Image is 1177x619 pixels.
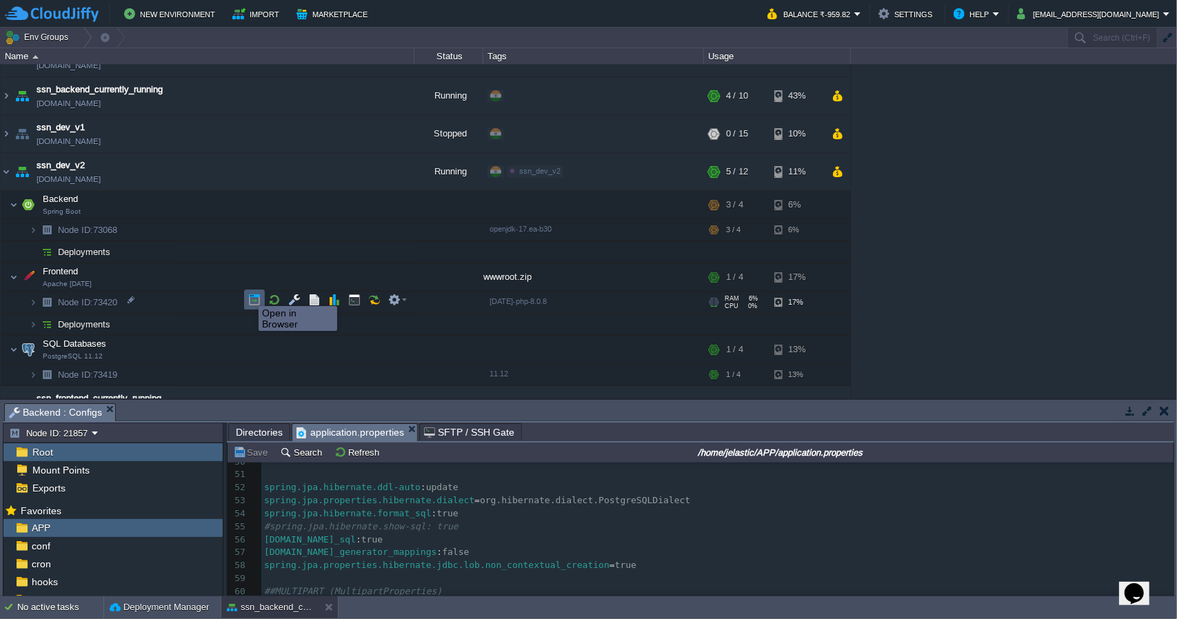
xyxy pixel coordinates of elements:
[774,219,819,241] div: 6%
[37,121,85,134] span: ssn_dev_v1
[296,6,372,22] button: Marketplace
[57,246,112,258] span: Deployments
[37,364,57,385] img: AMDAwAAAACH5BAEAAAAALAAAAAABAAEAAAICRAEAOw==
[12,386,32,423] img: AMDAwAAAACH5BAEAAAAALAAAAAABAAEAAAICRAEAOw==
[37,159,85,172] a: ssn_dev_v2
[29,364,37,385] img: AMDAwAAAACH5BAEAAAAALAAAAAABAAEAAAICRAEAOw==
[1,77,12,114] img: AMDAwAAAACH5BAEAAAAALAAAAAABAAEAAAICRAEAOw==
[58,297,93,307] span: Node ID:
[110,600,209,614] button: Deployment Manager
[228,546,249,559] div: 57
[29,540,52,552] a: conf
[19,191,38,219] img: AMDAwAAAACH5BAEAAAAALAAAAAABAAEAAAICRAEAOw==
[264,534,356,545] span: [DOMAIN_NAME]_sql
[1,115,12,152] img: AMDAwAAAACH5BAEAAAAALAAAAAABAAEAAAICRAEAOw==
[726,336,743,363] div: 1 / 4
[29,219,37,241] img: AMDAwAAAACH5BAEAAAAALAAAAAABAAEAAAICRAEAOw==
[228,534,249,547] div: 56
[19,263,38,291] img: AMDAwAAAACH5BAEAAAAALAAAAAABAAEAAAICRAEAOw==
[726,386,743,423] div: 1 / 4
[12,77,32,114] img: AMDAwAAAACH5BAEAAAAALAAAAAABAAEAAAICRAEAOw==
[490,297,547,305] span: [DATE]-php-8.0.8
[484,48,703,64] div: Tags
[228,559,249,572] div: 58
[227,600,314,614] button: ssn_backend_currently_running
[490,225,552,233] span: openjdk-17.ea-b30
[57,224,119,236] a: Node ID:73068
[264,521,459,531] span: #spring.jpa.hibernate.show-sql: true
[10,336,18,363] img: AMDAwAAAACH5BAEAAAAALAAAAAABAAEAAAICRAEAOw==
[1,153,12,190] img: AMDAwAAAACH5BAEAAAAALAAAAAABAAEAAAICRAEAOw==
[29,292,37,313] img: AMDAwAAAACH5BAEAAAAALAAAAAABAAEAAAICRAEAOw==
[415,48,483,64] div: Status
[424,424,514,440] span: SFTP / SSH Gate
[37,134,101,148] a: [DOMAIN_NAME]
[57,369,119,380] span: 73419
[228,507,249,520] div: 54
[432,508,437,518] span: :
[30,446,55,458] a: Root
[774,336,819,363] div: 13%
[12,115,32,152] img: AMDAwAAAACH5BAEAAAAALAAAAAABAAEAAAICRAEAOw==
[228,481,249,494] div: 52
[725,303,738,309] span: CPU
[43,280,92,288] span: Apache [DATE]
[57,318,112,330] a: Deployments
[296,424,404,441] span: application.properties
[610,560,615,570] span: =
[58,369,93,380] span: Node ID:
[774,292,819,313] div: 17%
[29,522,52,534] span: APP
[37,172,101,186] a: [DOMAIN_NAME]
[774,364,819,385] div: 13%
[726,263,743,291] div: 1 / 4
[37,314,57,335] img: AMDAwAAAACH5BAEAAAAALAAAAAABAAEAAAICRAEAOw==
[774,386,819,423] div: 12%
[726,153,748,190] div: 5 / 12
[29,576,60,588] a: hooks
[745,295,758,302] span: 6%
[58,225,93,235] span: Node ID:
[37,59,101,72] span: [DOMAIN_NAME]
[442,547,469,557] span: false
[954,6,993,22] button: Help
[414,153,483,190] div: Running
[57,224,119,236] span: 73068
[767,6,854,22] button: Balance ₹-959.82
[29,241,37,263] img: AMDAwAAAACH5BAEAAAAALAAAAAABAAEAAAICRAEAOw==
[334,446,383,458] button: Refresh
[1,48,414,64] div: Name
[474,495,480,505] span: =
[774,263,819,291] div: 17%
[37,292,57,313] img: AMDAwAAAACH5BAEAAAAALAAAAAABAAEAAAICRAEAOw==
[57,296,119,308] a: Node ID:73420
[264,482,421,492] span: spring.jpa.hibernate.ddl-auto
[37,97,101,110] a: [DOMAIN_NAME]
[10,263,18,291] img: AMDAwAAAACH5BAEAAAAALAAAAAABAAEAAAICRAEAOw==
[41,193,80,205] span: Backend
[124,6,219,22] button: New Environment
[30,482,68,494] span: Exports
[236,424,283,440] span: Directories
[17,596,103,618] div: No active tasks
[233,446,272,458] button: Save
[19,336,38,363] img: AMDAwAAAACH5BAEAAAAALAAAAAABAAEAAAICRAEAOw==
[726,77,748,114] div: 4 / 10
[29,558,53,570] a: cron
[264,508,432,518] span: spring.jpa.hibernate.format_sql
[774,115,819,152] div: 10%
[744,303,758,309] span: 0%
[280,446,326,458] button: Search
[262,307,334,329] div: Open in Browser
[57,296,119,308] span: 73420
[264,495,474,505] span: spring.jpa.properties.hibernate.dialect
[1,386,12,423] img: AMDAwAAAACH5BAEAAAAALAAAAAABAAEAAAICRAEAOw==
[726,219,741,241] div: 3 / 4
[57,369,119,380] a: Node ID:73419
[264,560,610,570] span: spring.jpa.properties.hibernate.jdbc.lob.non_contextual_creation
[37,241,57,263] img: AMDAwAAAACH5BAEAAAAALAAAAAABAAEAAAICRAEAOw==
[30,464,92,476] span: Mount Points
